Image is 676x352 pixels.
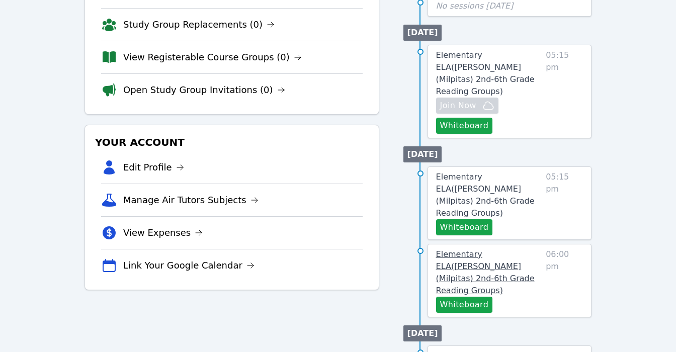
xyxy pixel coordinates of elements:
span: No sessions [DATE] [436,1,514,11]
span: Elementary ELA ( [PERSON_NAME] (Milpitas) 2nd-6th Grade Reading Groups ) [436,172,535,218]
span: Elementary ELA ( [PERSON_NAME] (Milpitas) 2nd-6th Grade Reading Groups ) [436,50,535,96]
a: Elementary ELA([PERSON_NAME] (Milpitas) 2nd-6th Grade Reading Groups) [436,49,542,98]
span: Join Now [440,100,476,112]
span: 05:15 pm [546,49,583,134]
a: Link Your Google Calendar [123,258,255,273]
button: Whiteboard [436,219,493,235]
span: Elementary ELA ( [PERSON_NAME] (Milpitas) 2nd-6th Grade Reading Groups ) [436,249,535,295]
li: [DATE] [403,25,442,41]
span: 05:15 pm [546,171,583,235]
a: Elementary ELA([PERSON_NAME] (Milpitas) 2nd-6th Grade Reading Groups) [436,171,542,219]
button: Whiteboard [436,118,493,134]
li: [DATE] [403,325,442,341]
a: Manage Air Tutors Subjects [123,193,259,207]
a: Elementary ELA([PERSON_NAME] (Milpitas) 2nd-6th Grade Reading Groups) [436,248,542,297]
a: View Registerable Course Groups (0) [123,50,302,64]
span: 06:00 pm [546,248,583,313]
a: Open Study Group Invitations (0) [123,83,285,97]
a: View Expenses [123,226,203,240]
button: Join Now [436,98,498,114]
a: Edit Profile [123,160,184,174]
li: [DATE] [403,146,442,162]
a: Study Group Replacements (0) [123,18,275,32]
h3: Your Account [93,133,371,151]
button: Whiteboard [436,297,493,313]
